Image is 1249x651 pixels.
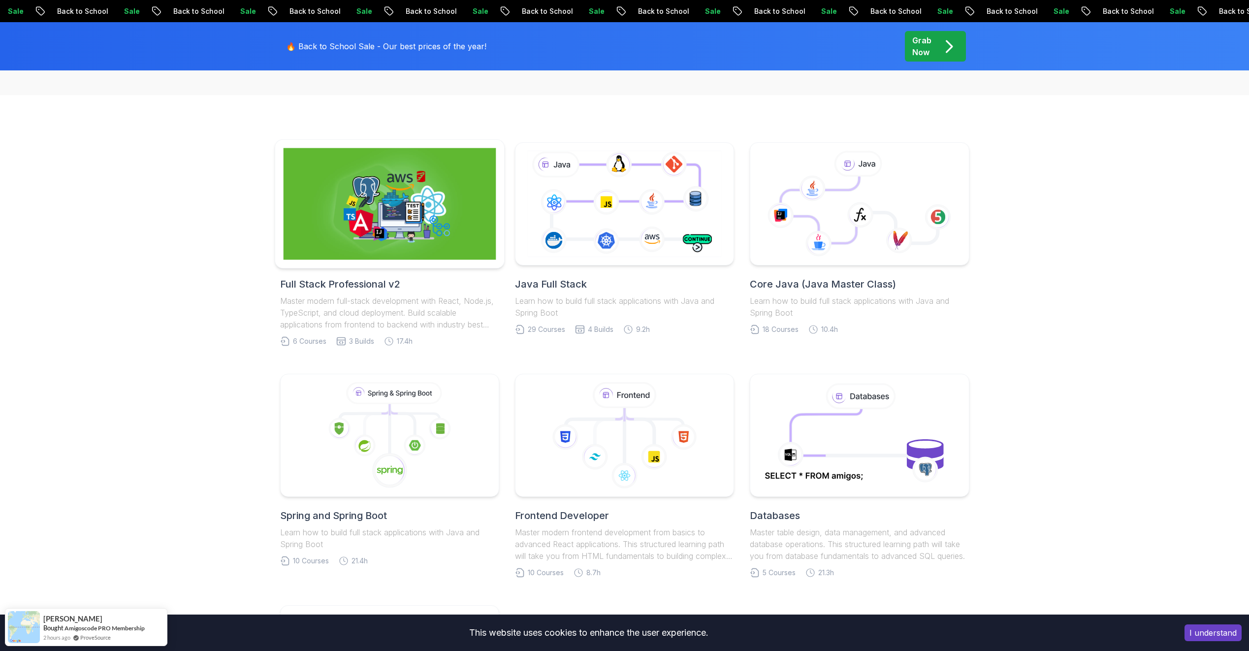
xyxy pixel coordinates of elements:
p: Back to School [975,6,1042,16]
p: Sale [229,6,260,16]
p: Sale [577,6,609,16]
p: Sale [810,6,841,16]
a: Amigoscode PRO Membership [64,624,145,632]
span: 3 Builds [349,336,374,346]
p: Back to School [627,6,694,16]
p: Learn how to build full stack applications with Java and Spring Boot [750,295,969,319]
p: Master modern full-stack development with React, Node.js, TypeScript, and cloud deployment. Build... [280,295,499,330]
span: 6 Courses [293,336,326,346]
span: 8.7h [586,568,601,578]
p: 🔥 Back to School Sale - Our best prices of the year! [286,40,486,52]
h2: Spring and Spring Boot [280,509,499,522]
p: Sale [1042,6,1074,16]
p: Learn how to build full stack applications with Java and Spring Boot [515,295,734,319]
a: Full Stack Professional v2Full Stack Professional v2Master modern full-stack development with Rea... [280,142,499,346]
p: Back to School [394,6,461,16]
span: 9.2h [636,325,650,334]
p: Grab Now [912,34,931,58]
span: 2 hours ago [43,633,70,642]
p: Sale [694,6,725,16]
p: Back to School [859,6,926,16]
p: Back to School [278,6,345,16]
img: provesource social proof notification image [8,611,40,643]
p: Sale [345,6,377,16]
span: 4 Builds [588,325,613,334]
span: 21.4h [352,556,368,566]
p: Learn how to build full stack applications with Java and Spring Boot [280,526,499,550]
span: 10.4h [821,325,838,334]
h2: Databases [750,509,969,522]
p: Back to School [46,6,113,16]
img: Full Stack Professional v2 [283,148,496,260]
h2: Frontend Developer [515,509,734,522]
p: Sale [113,6,144,16]
span: 10 Courses [293,556,329,566]
a: DatabasesMaster table design, data management, and advanced database operations. This structured ... [750,374,969,578]
p: Sale [926,6,958,16]
p: Back to School [1091,6,1158,16]
span: 18 Courses [763,325,799,334]
span: 29 Courses [528,325,565,334]
p: Master modern frontend development from basics to advanced React applications. This structured le... [515,526,734,562]
p: Master table design, data management, and advanced database operations. This structured learning ... [750,526,969,562]
p: Back to School [511,6,577,16]
a: Java Full StackLearn how to build full stack applications with Java and Spring Boot29 Courses4 Bu... [515,142,734,334]
p: Sale [461,6,493,16]
span: 10 Courses [528,568,564,578]
p: Back to School [743,6,810,16]
h2: Full Stack Professional v2 [280,277,499,291]
a: ProveSource [80,633,111,642]
span: 21.3h [818,568,834,578]
div: This website uses cookies to enhance the user experience. [7,622,1170,644]
p: Sale [1158,6,1190,16]
a: Spring and Spring BootLearn how to build full stack applications with Java and Spring Boot10 Cour... [280,374,499,566]
p: Back to School [162,6,229,16]
span: Bought [43,624,64,632]
a: Core Java (Java Master Class)Learn how to build full stack applications with Java and Spring Boot... [750,142,969,334]
button: Accept cookies [1185,624,1242,641]
h2: Core Java (Java Master Class) [750,277,969,291]
a: Frontend DeveloperMaster modern frontend development from basics to advanced React applications. ... [515,374,734,578]
span: 5 Courses [763,568,796,578]
span: 17.4h [397,336,413,346]
h2: Java Full Stack [515,277,734,291]
span: [PERSON_NAME] [43,615,102,623]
